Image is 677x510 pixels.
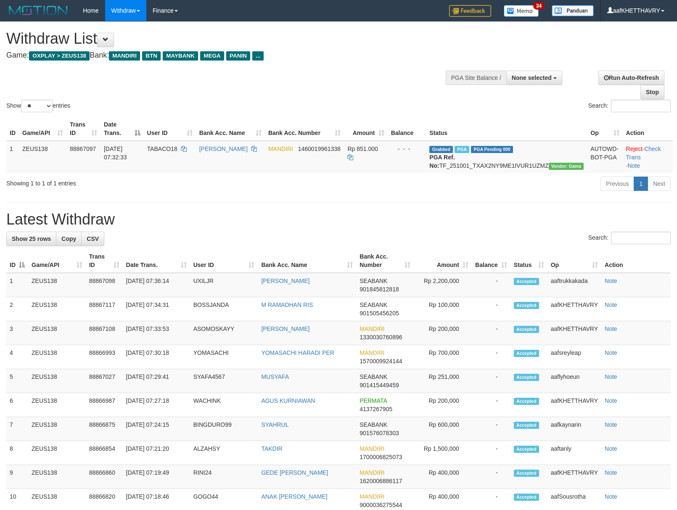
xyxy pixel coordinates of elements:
td: [DATE] 07:27:18 [123,393,190,417]
span: Copy 1700006825073 to clipboard [360,454,402,460]
span: MANDIRI [360,325,384,332]
td: Rp 200,000 [414,321,472,345]
a: Check Trans [626,145,661,161]
td: 9 [6,465,28,489]
td: - [472,369,510,393]
td: Rp 2,200,000 [414,273,472,297]
th: Date Trans.: activate to sort column descending [100,117,144,141]
span: Accepted [514,326,539,333]
span: Copy 1620006886117 to clipboard [360,478,402,484]
th: ID [6,117,19,141]
td: - [472,345,510,369]
td: 88866875 [86,417,123,441]
span: Copy 1330030760896 to clipboard [360,334,402,341]
span: None selected [512,74,552,81]
td: aafKHETTHAVRY [547,297,601,321]
td: - [472,393,510,417]
th: Op: activate to sort column ascending [587,117,622,141]
td: aafKHETTHAVRY [547,465,601,489]
th: Bank Acc. Number: activate to sort column ascending [356,249,414,273]
td: [DATE] 07:34:31 [123,297,190,321]
div: Showing 1 to 1 of 1 entries [6,176,276,188]
span: Accepted [514,302,539,309]
span: OXPLAY > ZEUS138 [29,51,90,61]
a: ANAK [PERSON_NAME] [261,493,327,500]
span: Copy 901576078303 to clipboard [360,430,399,436]
a: Note [605,373,617,380]
span: 34 [533,2,545,10]
th: Action [601,249,671,273]
td: ZEUS138 [28,369,86,393]
td: UXILJR [190,273,258,297]
input: Search: [611,232,671,244]
span: MANDIRI [268,145,293,152]
td: BOSSJANDA [190,297,258,321]
th: Amount: activate to sort column ascending [344,117,387,141]
a: Note [605,469,617,476]
td: Rp 700,000 [414,345,472,369]
td: TF_251001_TXAX2NY9ME1IVUR1UZMZ [426,141,587,173]
span: SEABANK [360,301,387,308]
a: YOMASACHI HARADI PER [261,349,334,356]
a: Show 25 rows [6,232,56,246]
span: Accepted [514,422,539,429]
a: Note [605,277,617,284]
td: ZEUS138 [28,417,86,441]
a: Note [605,421,617,428]
a: Note [605,325,617,332]
a: Note [605,445,617,452]
td: 88866993 [86,345,123,369]
td: 8 [6,441,28,465]
div: PGA Site Balance / [446,71,506,85]
th: ID: activate to sort column descending [6,249,28,273]
th: Amount: activate to sort column ascending [414,249,472,273]
span: SEABANK [360,373,387,380]
td: AUTOWD-BOT-PGA [587,141,622,173]
a: MUSYAFA [261,373,289,380]
th: Op: activate to sort column ascending [547,249,601,273]
a: AGUS KURNIAWAN [261,397,315,404]
button: None selected [506,71,562,85]
th: Status [426,117,587,141]
span: MANDIRI [360,445,384,452]
span: Accepted [514,350,539,357]
td: aaftrukkakada [547,273,601,297]
td: 7 [6,417,28,441]
th: Bank Acc. Name: activate to sort column ascending [258,249,356,273]
span: CSV [87,235,99,242]
td: [DATE] 07:30:18 [123,345,190,369]
th: Action [623,117,673,141]
td: Rp 1,500,000 [414,441,472,465]
td: ZEUS138 [19,141,66,173]
span: Copy [61,235,76,242]
span: Accepted [514,470,539,477]
td: aafkaynarin [547,417,601,441]
img: Button%20Memo.svg [504,5,539,17]
td: [DATE] 07:33:53 [123,321,190,345]
td: ZEUS138 [28,441,86,465]
span: Copy 901505456205 to clipboard [360,310,399,317]
span: MAYBANK [163,51,198,61]
span: Vendor URL: https://trx31.1velocity.biz [549,163,584,170]
td: 3 [6,321,28,345]
label: Show entries [6,100,70,112]
td: ZEUS138 [28,321,86,345]
td: 88867027 [86,369,123,393]
td: 1 [6,273,28,297]
a: Previous [600,177,634,191]
div: - - - [391,145,423,153]
th: Balance [388,117,426,141]
span: Copy 1460019961338 to clipboard [298,145,341,152]
span: PERMATA [360,397,387,404]
td: - [472,297,510,321]
a: Note [605,493,617,500]
a: M RAMADHAN RIS [261,301,313,308]
span: ... [252,51,264,61]
a: CSV [81,232,104,246]
td: YOMASACHI [190,345,258,369]
span: Copy 9000036275544 to clipboard [360,502,402,508]
b: PGA Ref. No: [429,154,455,169]
span: MANDIRI [360,349,384,356]
td: 2 [6,297,28,321]
td: ALZAHSY [190,441,258,465]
